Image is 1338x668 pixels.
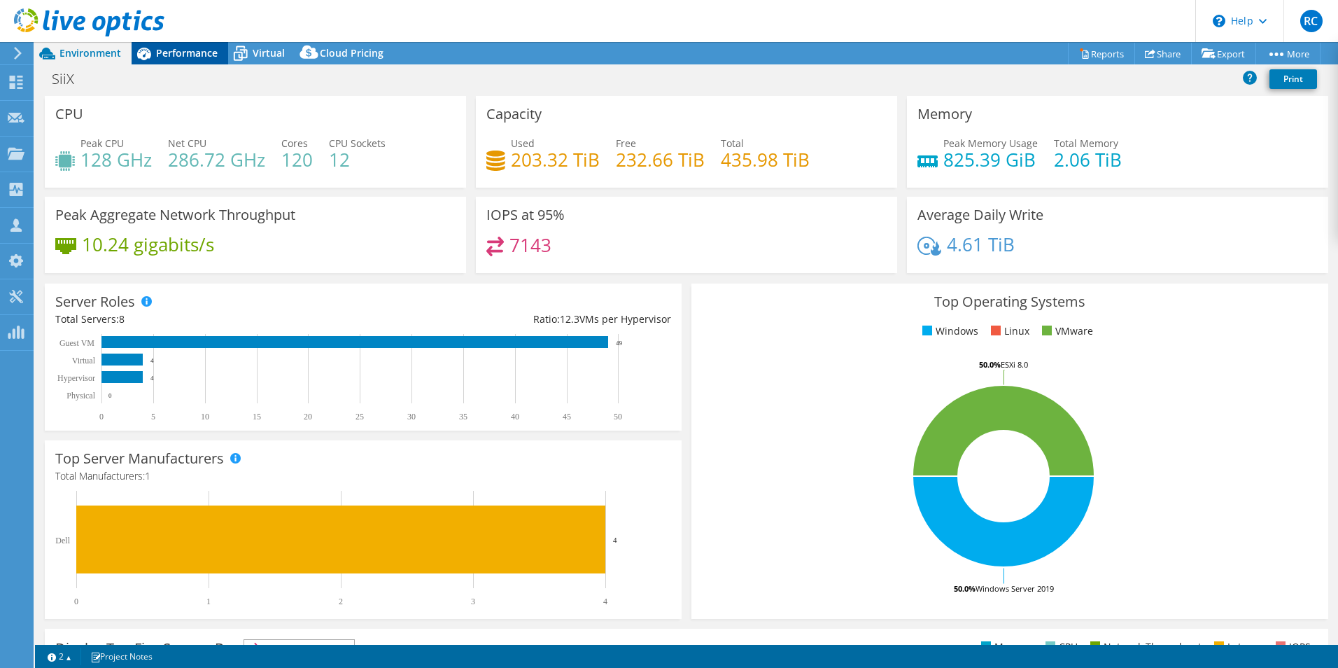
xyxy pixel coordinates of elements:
[486,106,542,122] h3: Capacity
[614,412,622,422] text: 50
[320,46,383,60] span: Cloud Pricing
[253,46,285,60] span: Virtual
[66,391,95,401] text: Physical
[55,106,83,122] h3: CPU
[281,137,308,150] span: Cores
[99,412,104,422] text: 0
[979,359,1001,370] tspan: 50.0%
[563,412,571,422] text: 45
[59,338,94,348] text: Guest VM
[145,469,150,482] span: 1
[613,536,617,544] text: 4
[954,583,976,594] tspan: 50.0%
[1255,43,1321,64] a: More
[976,583,1054,594] tspan: Windows Server 2019
[45,71,96,87] h1: SiiX
[156,46,218,60] span: Performance
[917,106,972,122] h3: Memory
[55,207,295,223] h3: Peak Aggregate Network Throughput
[80,648,162,665] a: Project Notes
[978,639,1033,655] li: Memory
[38,648,81,665] a: 2
[511,137,535,150] span: Used
[59,46,121,60] span: Environment
[947,237,1015,252] h4: 4.61 TiB
[304,412,312,422] text: 20
[1213,15,1225,27] svg: \n
[917,207,1043,223] h3: Average Daily Write
[1001,359,1028,370] tspan: ESXi 8.0
[459,412,467,422] text: 35
[702,294,1318,309] h3: Top Operating Systems
[201,412,209,422] text: 10
[72,356,96,366] text: Virtual
[55,294,135,309] h3: Server Roles
[329,152,386,167] h4: 12
[1038,323,1093,339] li: VMware
[1042,639,1078,655] li: CPU
[987,323,1029,339] li: Linux
[339,597,343,606] text: 2
[1269,69,1317,89] a: Print
[509,237,551,253] h4: 7143
[108,392,112,399] text: 0
[119,312,125,326] span: 8
[57,373,95,383] text: Hypervisor
[943,137,1038,150] span: Peak Memory Usage
[1272,639,1311,655] li: IOPS
[206,597,211,606] text: 1
[1054,152,1122,167] h4: 2.06 TiB
[55,468,671,484] h4: Total Manufacturers:
[168,137,206,150] span: Net CPU
[55,312,363,327] div: Total Servers:
[471,597,475,606] text: 3
[253,412,261,422] text: 15
[1191,43,1256,64] a: Export
[486,207,565,223] h3: IOPS at 95%
[74,597,78,606] text: 0
[329,137,386,150] span: CPU Sockets
[1211,639,1263,655] li: Latency
[281,152,313,167] h4: 120
[511,152,600,167] h4: 203.32 TiB
[1054,137,1118,150] span: Total Memory
[616,137,636,150] span: Free
[1087,639,1202,655] li: Network Throughput
[82,237,214,252] h4: 10.24 gigabits/s
[943,152,1038,167] h4: 825.39 GiB
[603,597,607,606] text: 4
[721,137,744,150] span: Total
[244,640,354,657] span: IOPS
[150,357,154,364] text: 4
[1134,43,1192,64] a: Share
[363,312,671,327] div: Ratio: VMs per Hypervisor
[407,412,416,422] text: 30
[55,536,70,545] text: Dell
[80,137,124,150] span: Peak CPU
[151,412,155,422] text: 5
[355,412,364,422] text: 25
[1068,43,1135,64] a: Reports
[511,412,519,422] text: 40
[919,323,978,339] li: Windows
[616,340,623,347] text: 49
[55,451,224,466] h3: Top Server Manufacturers
[150,375,154,382] text: 4
[80,152,152,167] h4: 128 GHz
[168,152,265,167] h4: 286.72 GHz
[616,152,705,167] h4: 232.66 TiB
[560,312,579,326] span: 12.3
[721,152,810,167] h4: 435.98 TiB
[1300,10,1323,32] span: RC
